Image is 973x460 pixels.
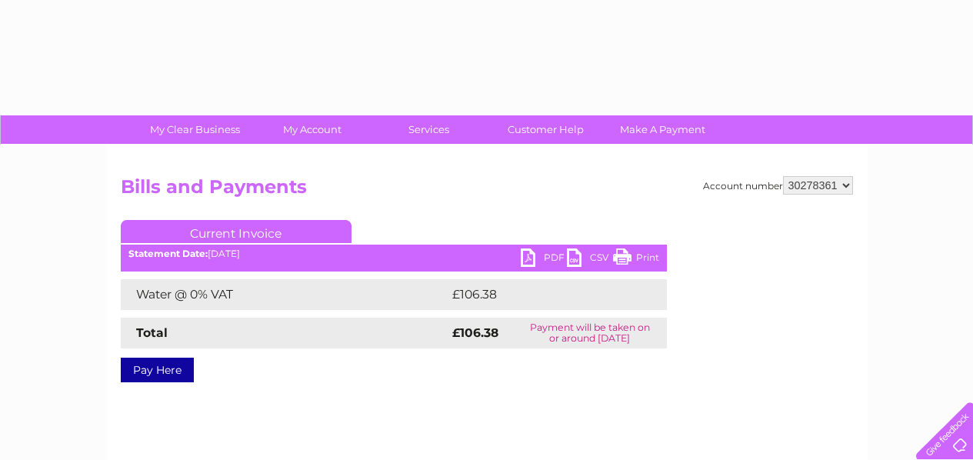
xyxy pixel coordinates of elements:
[132,115,258,144] a: My Clear Business
[248,115,375,144] a: My Account
[121,220,352,243] a: Current Invoice
[121,176,853,205] h2: Bills and Payments
[128,248,208,259] b: Statement Date:
[121,358,194,382] a: Pay Here
[448,279,639,310] td: £106.38
[521,248,567,271] a: PDF
[513,318,667,348] td: Payment will be taken on or around [DATE]
[121,279,448,310] td: Water @ 0% VAT
[613,248,659,271] a: Print
[482,115,609,144] a: Customer Help
[599,115,726,144] a: Make A Payment
[703,176,853,195] div: Account number
[121,248,667,259] div: [DATE]
[365,115,492,144] a: Services
[567,248,613,271] a: CSV
[452,325,498,340] strong: £106.38
[136,325,168,340] strong: Total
